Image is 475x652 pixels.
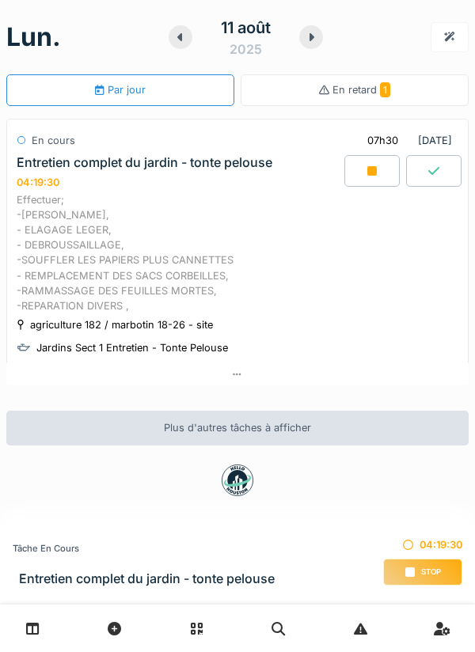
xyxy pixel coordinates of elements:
[222,464,253,496] img: badge-BVDL4wpA.svg
[6,411,469,445] div: Plus d'autres tâches à afficher
[17,192,458,314] div: Effectuer; -[PERSON_NAME], - ELAGAGE LEGER, - DEBROUSSAILLAGE, -SOUFFLER LES PAPIERS PLUS CANNETT...
[221,16,271,40] div: 11 août
[36,340,228,355] div: Jardins Sect 1 Entretien - Tonte Pelouse
[19,571,275,586] h3: Entretien complet du jardin - tonte pelouse
[367,133,398,148] div: 07h30
[13,542,275,555] div: Tâche en cours
[17,176,59,188] div: 04:19:30
[95,82,145,97] div: Par jour
[380,82,390,97] span: 1
[354,126,458,155] div: [DATE]
[17,155,272,170] div: Entretien complet du jardin - tonte pelouse
[332,84,390,96] span: En retard
[383,537,462,552] div: 04:19:30
[30,317,213,332] div: agriculture 182 / marbotin 18-26 - site
[6,22,61,52] h1: lun.
[32,133,75,148] div: En cours
[421,567,441,578] span: Stop
[230,40,262,59] div: 2025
